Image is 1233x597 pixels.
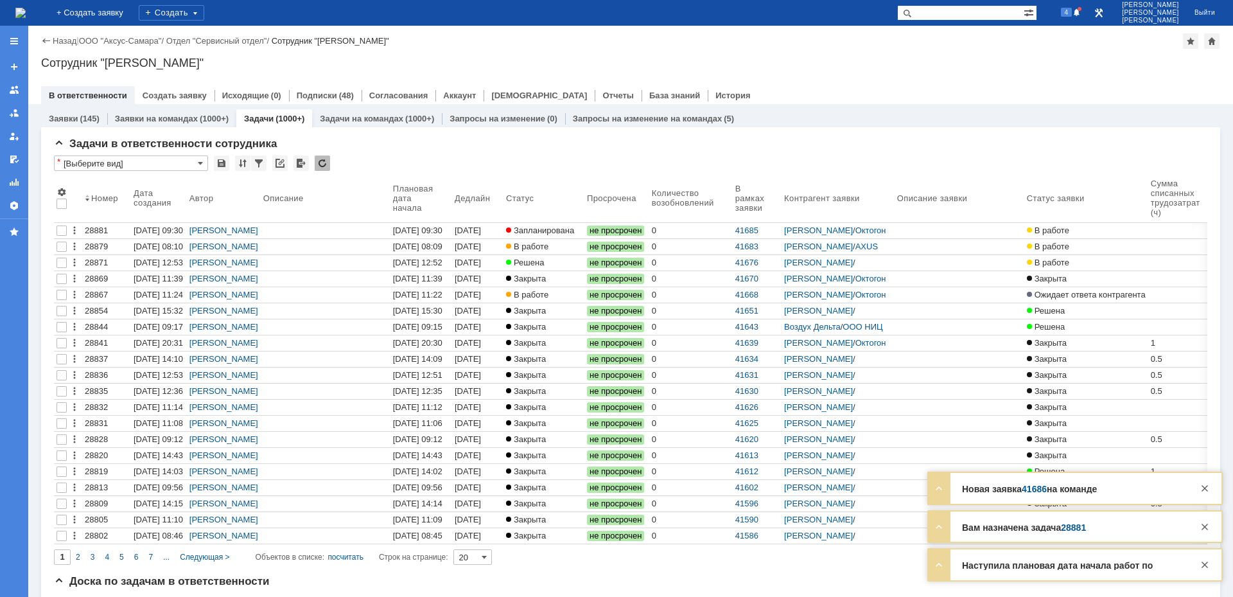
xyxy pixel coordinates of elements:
[1024,271,1148,287] a: Закрыта
[452,255,503,271] a: [DATE] 12:52
[131,352,187,367] a: [DATE] 14:10
[1204,33,1220,49] div: Сделать домашней страницей
[85,386,128,397] div: 28835
[587,386,644,397] span: не просрочен
[506,354,546,364] span: Закрыта
[82,335,131,351] a: 28841
[506,258,544,267] span: Решена
[503,255,584,271] a: Решена
[82,319,131,335] a: 28844
[584,384,649,399] a: не просрочен
[131,335,187,351] a: [DATE] 20:31
[131,255,187,271] a: [DATE] 12:53
[131,384,187,399] a: [DATE] 12:36
[652,370,730,380] div: 0
[189,258,258,267] a: [PERSON_NAME]
[235,156,250,171] div: Сортировка...
[452,352,503,367] a: [DATE] 14:10
[584,335,649,351] a: не просрочен
[506,306,546,316] span: Закрыта
[131,239,187,254] a: [DATE] 08:10
[587,290,644,300] span: не просрочен
[506,338,546,348] span: Закрыта
[652,242,730,252] div: 0
[735,386,758,396] a: 41630
[584,223,649,238] a: не просрочен
[455,322,484,342] div: [DATE] 09:16
[503,287,584,303] a: В работе
[1027,290,1146,299] span: Ожидает ответа контрагента
[452,303,503,319] a: [DATE] 15:30
[506,290,548,299] span: В работе
[584,271,649,287] a: не просрочен
[652,274,730,284] div: 0
[393,184,439,213] div: Плановая дата начала
[1024,176,1148,223] th: Статус заявки
[587,306,644,316] span: не просрочен
[506,274,546,283] span: Закрыта
[652,338,730,348] div: 0
[584,239,649,254] a: не просрочен
[189,193,214,203] div: Автор
[134,370,183,380] div: [DATE] 12:53
[652,226,730,236] div: 0
[503,384,584,399] a: Закрыта
[390,319,452,335] a: [DATE] 09:15
[189,322,258,332] a: [PERSON_NAME]
[649,271,733,287] a: 0
[1027,193,1085,203] div: Статус заявки
[1027,386,1067,396] span: Закрыта
[369,91,428,100] a: Согласования
[1148,368,1223,383] a: 0.5
[1027,322,1065,332] span: Решена
[134,274,183,283] div: [DATE] 11:39
[85,338,128,348] div: 28841
[131,319,187,335] a: [DATE] 09:17
[82,239,131,254] a: 28879
[85,290,128,300] div: 28867
[1024,303,1148,319] a: Решена
[393,370,442,380] div: [DATE] 12:51
[652,188,720,208] div: Количество возобновлений
[143,91,207,100] a: Создать заявку
[587,322,644,332] span: не просрочен
[715,91,750,100] a: История
[82,223,131,238] a: 28881
[1024,287,1148,303] a: Ожидает ответа контрагента
[390,255,452,271] a: [DATE] 12:52
[1027,306,1065,316] span: Решена
[455,338,484,358] div: [DATE] 20:30
[733,176,782,223] th: В рамках заявки
[131,303,187,319] a: [DATE] 15:32
[649,255,733,271] a: 0
[455,290,484,310] div: [DATE] 11:24
[503,319,584,335] a: Закрыта
[503,271,584,287] a: Закрыта
[506,386,546,396] span: Закрыта
[131,176,187,223] th: Дата создания
[1024,255,1148,271] a: В работе
[584,319,649,335] a: не просрочен
[855,226,886,235] a: Октогон
[649,352,733,367] a: 0
[1024,319,1148,335] a: Решена
[784,354,853,364] a: [PERSON_NAME]
[134,386,183,396] div: [DATE] 12:36
[1027,370,1067,380] span: Закрыта
[784,370,853,380] a: [PERSON_NAME]
[251,156,267,171] div: Фильтрация...
[134,354,183,364] div: [DATE] 14:10
[587,193,636,203] div: Просрочена
[82,400,131,415] a: 28832
[503,176,584,223] th: Статус
[1027,354,1067,364] span: Закрыта
[82,176,131,223] th: Номер
[82,352,131,367] a: 28837
[443,91,476,100] a: Аккаунт
[784,274,853,283] a: [PERSON_NAME]
[139,5,204,21] div: Создать
[1024,368,1148,383] a: Закрыта
[189,338,258,348] a: [PERSON_NAME]
[390,239,452,254] a: [DATE] 08:09
[587,338,644,348] span: не просрочен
